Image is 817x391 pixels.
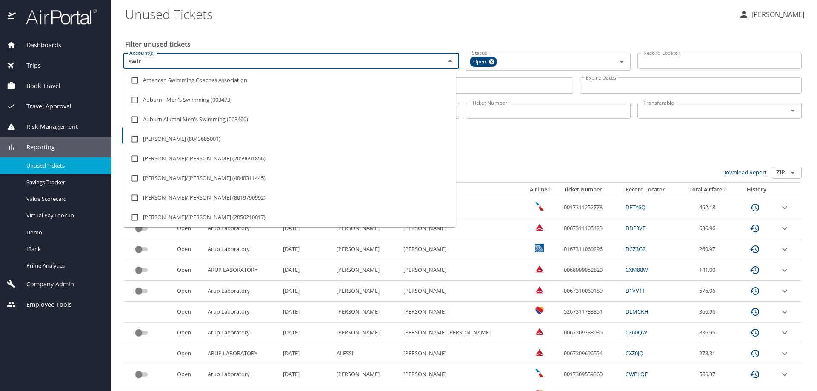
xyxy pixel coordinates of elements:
td: [PERSON_NAME] [400,302,523,323]
td: Arup Laboratory [204,281,280,302]
button: expand row [780,203,790,213]
th: First Name [400,183,523,197]
p: [PERSON_NAME] [749,9,804,20]
a: Download Report [722,168,767,176]
td: 278.31 [680,343,738,364]
button: [PERSON_NAME] [735,7,808,22]
h2: Filter unused tickets [125,37,803,51]
td: [PERSON_NAME] [400,197,523,218]
li: Auburn - Men's Swimming (003473) [123,90,456,110]
td: ARUP LABORATORY [204,260,280,281]
a: D1VV11 [626,287,645,294]
span: Open [470,57,491,66]
button: expand row [780,286,790,296]
td: Open [174,302,204,323]
td: [PERSON_NAME] [400,281,523,302]
span: Savings Tracker [26,178,101,186]
img: Southwest Airlines [535,306,544,315]
li: [PERSON_NAME]/[PERSON_NAME] (8019790992) [123,188,456,208]
td: [PERSON_NAME] [400,218,523,239]
img: American Airlines [535,202,544,211]
button: sort [547,187,553,193]
td: ALESSI [333,343,400,364]
li: [PERSON_NAME]/[PERSON_NAME] (2056210017) [123,208,456,227]
td: [PERSON_NAME] [333,239,400,260]
span: Risk Management [16,122,78,131]
a: CXZ0JQ [626,349,643,357]
td: [DATE] [280,323,333,343]
td: 0017311252778 [560,197,622,218]
td: Arup Laboratory [204,323,280,343]
td: [DATE] [280,343,333,364]
td: [PERSON_NAME] [333,364,400,385]
td: [DATE] [280,281,333,302]
h3: 20 Results [123,152,802,167]
button: expand row [780,265,790,275]
td: Open [174,239,204,260]
th: Airline [523,183,560,197]
td: 0067309788935 [560,323,622,343]
a: DCZ3G2 [626,245,646,253]
button: Open [616,56,628,68]
span: Unused Tickets [26,162,101,170]
button: Open [787,167,799,179]
td: Open [174,260,204,281]
td: 141.00 [680,260,738,281]
td: 636.96 [680,218,738,239]
span: Dashboards [16,40,61,50]
li: [PERSON_NAME] (8043685001) [123,129,456,149]
a: CZ60QW [626,328,647,336]
span: Value Scorecard [26,195,101,203]
img: Delta Airlines [535,223,544,231]
button: Close [444,55,456,67]
img: airportal-logo.png [17,9,97,25]
td: Arup Laboratory [204,239,280,260]
td: [PERSON_NAME] [333,260,400,281]
td: [PERSON_NAME] [333,281,400,302]
img: Delta Airlines [535,265,544,273]
td: 0067311105423 [560,218,622,239]
td: [PERSON_NAME] [400,239,523,260]
img: Delta Airlines [535,285,544,294]
td: Open [174,281,204,302]
td: Arup Laboratory [204,302,280,323]
td: ARUP LABORATORY [204,343,280,364]
td: Open [174,364,204,385]
td: [PERSON_NAME] [400,343,523,364]
button: expand row [780,223,790,234]
span: Employee Tools [16,300,72,309]
span: Prime Analytics [26,262,101,270]
a: DLMCKH [626,308,648,315]
a: DFTY6Q [626,203,646,211]
button: Filter [122,127,150,144]
td: 462.18 [680,197,738,218]
a: DDF3VF [626,224,646,232]
td: 0017309559360 [560,364,622,385]
img: Delta Airlines [535,348,544,357]
span: IBank [26,245,101,253]
td: 0067309696554 [560,343,622,364]
img: icon-airportal.png [8,9,17,25]
span: Book Travel [16,81,60,91]
td: Arup Laboratory [204,364,280,385]
td: [DATE] [280,364,333,385]
td: 0068999952820 [560,260,622,281]
span: Trips [16,61,41,70]
button: expand row [780,328,790,338]
td: [DATE] [280,239,333,260]
button: expand row [780,244,790,254]
td: [PERSON_NAME] [333,302,400,323]
span: Domo [26,228,101,237]
td: 0067310060189 [560,281,622,302]
button: sort [722,187,728,193]
button: expand row [780,369,790,380]
td: 576.96 [680,281,738,302]
li: American Swimming Coaches Association [123,71,456,90]
td: Open [174,343,204,364]
th: History [737,183,776,197]
td: [PERSON_NAME] [PERSON_NAME] [400,323,523,343]
img: United Airlines [535,244,544,252]
td: 366.96 [680,302,738,323]
td: [DATE] [280,260,333,281]
span: Company Admin [16,280,74,289]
